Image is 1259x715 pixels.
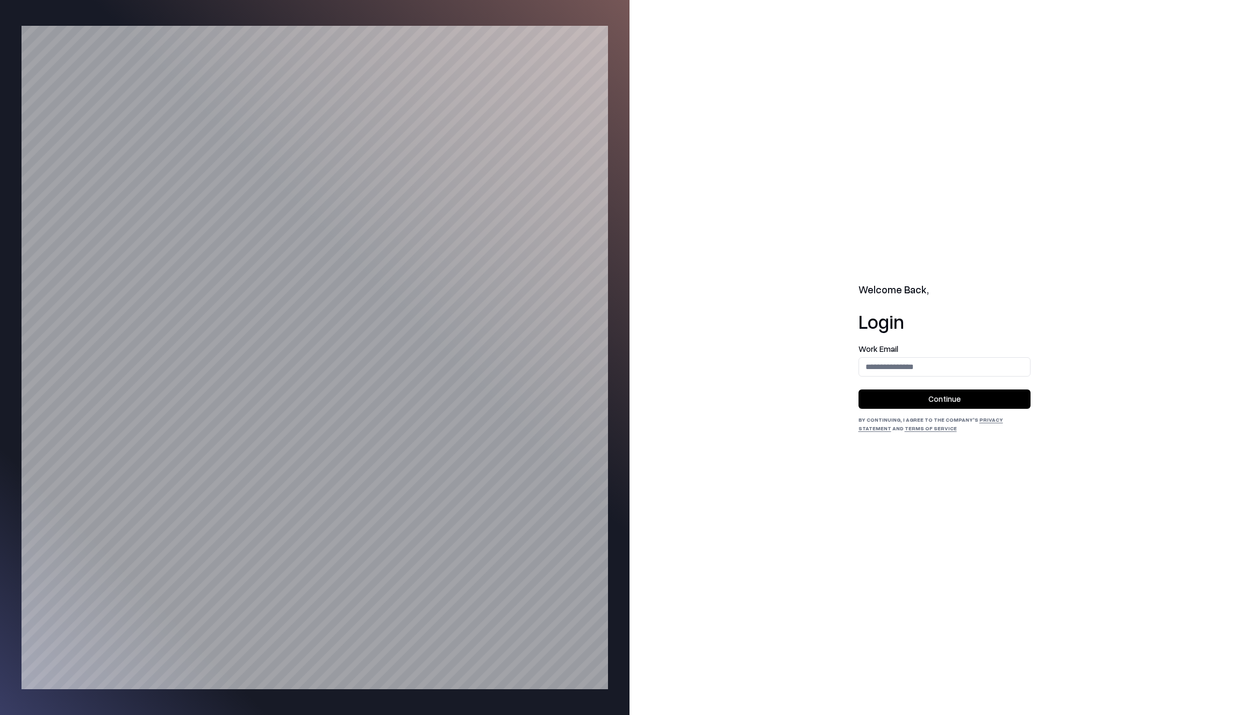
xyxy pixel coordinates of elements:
[905,425,957,431] a: Terms of Service
[859,310,1031,332] h1: Login
[859,415,1031,432] div: By continuing, I agree to the Company's and
[859,283,1031,298] h2: Welcome Back,
[859,416,1003,431] a: Privacy Statement
[859,345,1031,353] label: Work Email
[859,389,1031,409] button: Continue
